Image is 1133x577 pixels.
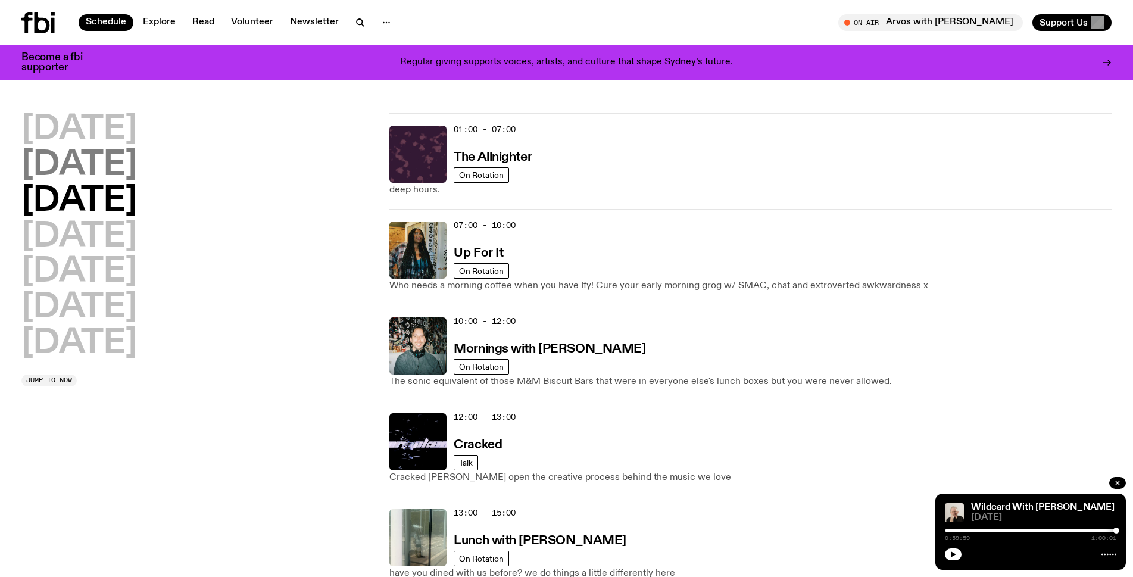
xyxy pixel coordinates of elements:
[454,359,509,375] a: On Rotation
[454,167,509,183] a: On Rotation
[21,220,137,254] button: [DATE]
[21,291,137,325] button: [DATE]
[79,14,133,31] a: Schedule
[454,343,645,355] h3: Mornings with [PERSON_NAME]
[454,439,502,451] h3: Cracked
[1091,535,1116,541] span: 1:00:01
[459,170,504,179] span: On Rotation
[283,14,346,31] a: Newsletter
[389,317,447,375] img: Radio presenter Ben Hansen sits in front of a wall of photos and an fbi radio sign. Film photo. B...
[21,113,137,146] button: [DATE]
[389,413,447,470] img: Logo for Podcast Cracked. Black background, with white writing, with glass smashing graphics
[454,124,516,135] span: 01:00 - 07:00
[454,411,516,423] span: 12:00 - 13:00
[454,151,532,164] h3: The Allnighter
[945,535,970,541] span: 0:59:59
[1032,14,1112,31] button: Support Us
[21,149,137,182] button: [DATE]
[454,455,478,470] a: Talk
[400,57,733,68] p: Regular giving supports voices, artists, and culture that shape Sydney’s future.
[389,375,1112,389] p: The sonic equivalent of those M&M Biscuit Bars that were in everyone else's lunch boxes but you w...
[26,377,72,383] span: Jump to now
[389,470,1112,485] p: Cracked [PERSON_NAME] open the creative process behind the music we love
[454,316,516,327] span: 10:00 - 12:00
[224,14,280,31] a: Volunteer
[454,551,509,566] a: On Rotation
[21,185,137,218] button: [DATE]
[454,149,532,164] a: The Allnighter
[21,52,98,73] h3: Become a fbi supporter
[971,513,1116,522] span: [DATE]
[21,375,77,386] button: Jump to now
[21,327,137,360] button: [DATE]
[459,362,504,371] span: On Rotation
[459,458,473,467] span: Talk
[389,279,1112,293] p: Who needs a morning coffee when you have Ify! Cure your early morning grog w/ SMAC, chat and extr...
[454,263,509,279] a: On Rotation
[454,507,516,519] span: 13:00 - 15:00
[454,341,645,355] a: Mornings with [PERSON_NAME]
[454,436,502,451] a: Cracked
[971,503,1115,512] a: Wildcard With [PERSON_NAME]
[454,532,626,547] a: Lunch with [PERSON_NAME]
[459,266,504,275] span: On Rotation
[945,503,964,522] img: Stuart is smiling charmingly, wearing a black t-shirt against a stark white background.
[454,245,503,260] a: Up For It
[1040,17,1088,28] span: Support Us
[459,554,504,563] span: On Rotation
[136,14,183,31] a: Explore
[454,247,503,260] h3: Up For It
[454,535,626,547] h3: Lunch with [PERSON_NAME]
[838,14,1023,31] button: On AirArvos with [PERSON_NAME]
[389,183,1112,197] p: deep hours.
[454,220,516,231] span: 07:00 - 10:00
[185,14,221,31] a: Read
[21,255,137,289] button: [DATE]
[389,222,447,279] img: Ify - a Brown Skin girl with black braided twists, looking up to the side with her tongue stickin...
